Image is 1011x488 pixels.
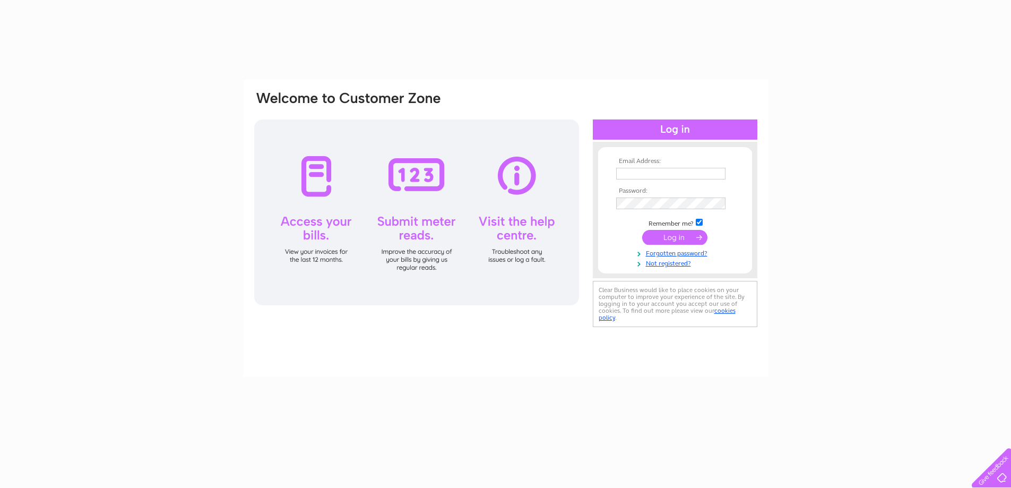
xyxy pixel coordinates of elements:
[613,187,737,195] th: Password:
[613,158,737,165] th: Email Address:
[616,247,737,258] a: Forgotten password?
[616,258,737,268] a: Not registered?
[613,217,737,228] td: Remember me?
[599,307,736,321] a: cookies policy
[642,230,707,245] input: Submit
[593,281,757,327] div: Clear Business would like to place cookies on your computer to improve your experience of the sit...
